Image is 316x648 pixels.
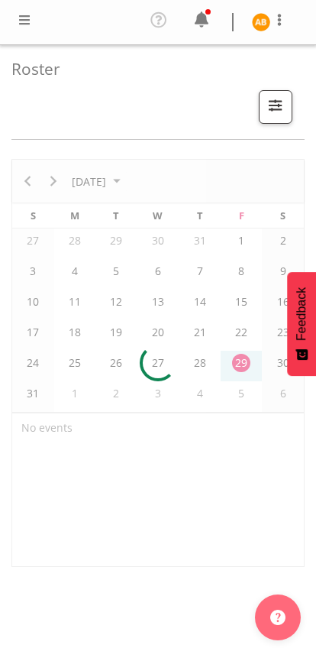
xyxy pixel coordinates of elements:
[252,13,270,31] img: angela-burrill10486.jpg
[295,287,308,341] span: Feedback
[270,610,285,625] img: help-xxl-2.png
[11,60,292,78] h4: Roster
[259,90,292,124] button: Filter Shifts
[287,272,316,376] button: Feedback - Show survey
